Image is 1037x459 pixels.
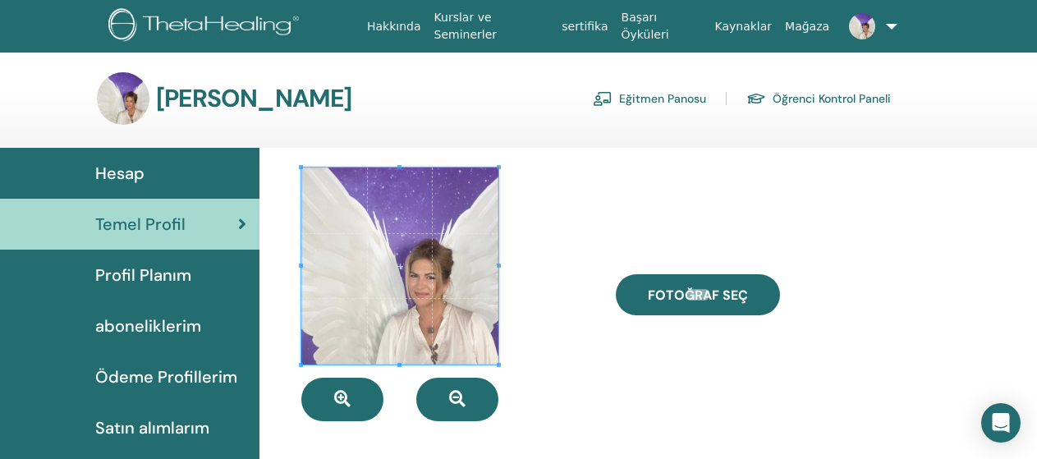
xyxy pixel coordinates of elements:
[593,85,706,112] a: Eğitmen Panosu
[778,11,836,42] a: Mağaza
[648,287,748,304] span: Fotoğraf seç
[95,415,209,440] span: Satın alımlarım
[746,85,891,112] a: Öğrenci Kontrol Paneli
[97,72,149,125] img: default.jpg
[95,263,191,287] span: Profil Planım
[593,91,613,106] img: chalkboard-teacher.svg
[555,11,614,42] a: sertifika
[95,212,186,236] span: Temel Profil
[95,314,201,338] span: aboneliklerim
[687,289,709,301] input: Fotoğraf seç
[708,11,778,42] a: Kaynaklar
[156,84,352,113] h3: [PERSON_NAME]
[108,8,305,45] img: logo.png
[95,365,237,389] span: Ödeme Profillerim
[428,2,556,50] a: Kurslar ve Seminerler
[849,13,875,39] img: default.jpg
[981,403,1021,443] div: Open Intercom Messenger
[95,161,145,186] span: Hesap
[360,11,428,42] a: Hakkında
[746,92,766,106] img: graduation-cap.svg
[615,2,709,50] a: Başarı Öyküleri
